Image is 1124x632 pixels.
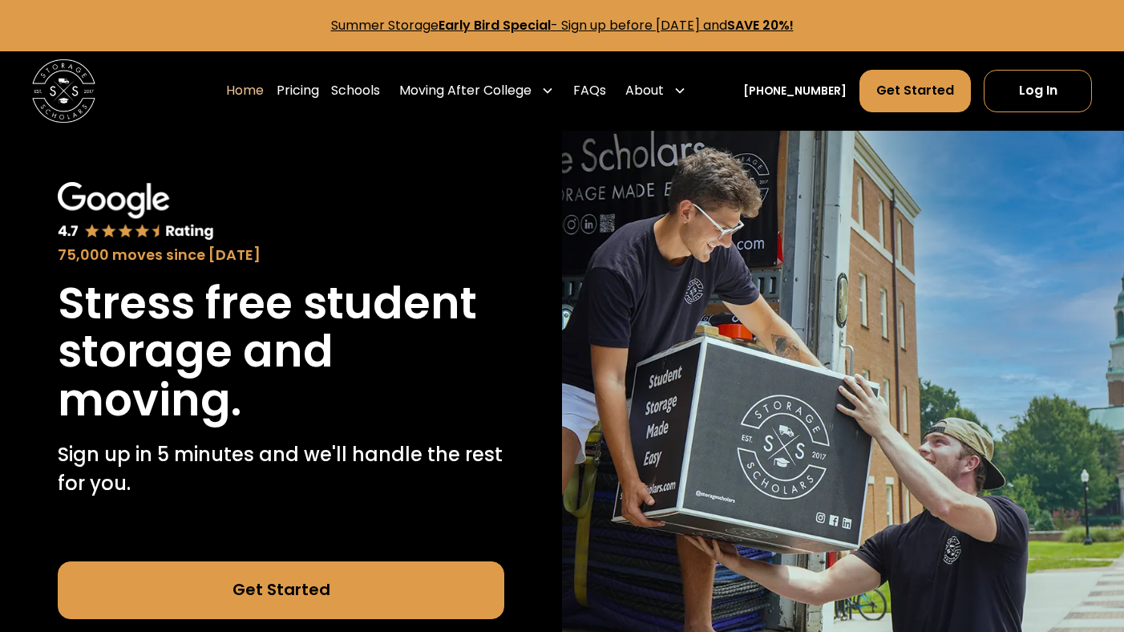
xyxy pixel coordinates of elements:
strong: SAVE 20%! [727,16,794,34]
a: FAQs [573,69,606,114]
img: Storage Scholars main logo [32,59,96,124]
a: Home [226,69,264,114]
a: Summer StorageEarly Bird Special- Sign up before [DATE] andSAVE 20%! [331,16,794,34]
strong: Early Bird Special [439,16,551,34]
div: About [625,81,664,100]
a: [PHONE_NUMBER] [743,83,847,99]
div: Moving After College [399,81,532,100]
a: Get Started [58,561,504,619]
a: Schools [331,69,380,114]
div: Moving After College [393,69,560,114]
h1: Stress free student storage and moving. [58,279,504,424]
a: Pricing [277,69,319,114]
p: Sign up in 5 minutes and we'll handle the rest for you. [58,440,504,498]
a: Get Started [859,70,971,113]
div: 75,000 moves since [DATE] [58,245,504,266]
div: About [619,69,693,114]
a: Log In [984,70,1092,113]
img: Google 4.7 star rating [58,182,214,242]
a: home [32,59,96,124]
